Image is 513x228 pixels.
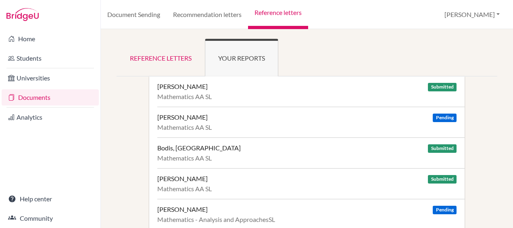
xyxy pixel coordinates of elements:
[157,215,457,224] div: Mathematics - Analysis and ApproachesSL
[157,123,457,131] div: Mathematics AA SL
[205,39,278,76] a: Your reports
[428,83,456,91] span: Submitted
[157,82,208,91] div: [PERSON_NAME]
[441,7,503,22] button: [PERSON_NAME]
[157,93,457,101] div: Mathematics AA SL
[2,89,99,106] a: Documents
[157,144,241,152] div: Bodis, [GEOGRAPHIC_DATA]
[6,8,39,21] img: Bridge-U
[157,205,208,213] div: [PERSON_NAME]
[157,76,465,107] a: [PERSON_NAME] Submitted Mathematics AA SL
[117,39,205,76] a: Reference letters
[157,107,465,137] a: [PERSON_NAME] Pending Mathematics AA SL
[433,114,456,122] span: Pending
[157,137,465,168] a: Bodis, [GEOGRAPHIC_DATA] Submitted Mathematics AA SL
[2,109,99,125] a: Analytics
[2,31,99,47] a: Home
[157,185,457,193] div: Mathematics AA SL
[157,175,208,183] div: [PERSON_NAME]
[2,50,99,66] a: Students
[157,168,465,199] a: [PERSON_NAME] Submitted Mathematics AA SL
[428,175,456,184] span: Submitted
[2,70,99,86] a: Universities
[428,144,456,153] span: Submitted
[433,206,456,214] span: Pending
[157,113,208,121] div: [PERSON_NAME]
[2,191,99,207] a: Help center
[157,154,457,162] div: Mathematics AA SL
[2,210,99,226] a: Community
